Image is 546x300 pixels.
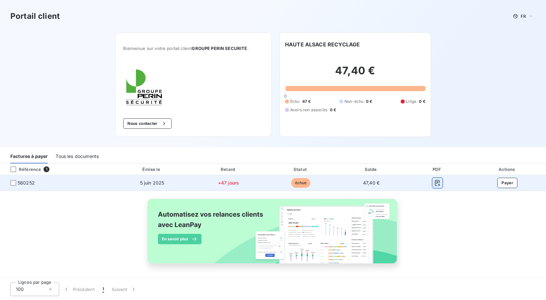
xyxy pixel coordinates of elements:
[123,46,264,51] span: Bienvenue sur votre portail client .
[192,46,247,51] span: GROUPE PERIN SECURITE
[114,166,191,173] div: Émise le
[59,282,98,296] button: Précédent
[102,286,104,293] span: 1
[56,150,99,163] div: Tous les documents
[470,166,545,173] div: Actions
[284,93,287,99] span: 0
[44,166,49,172] span: 1
[363,180,380,186] span: 47,40 €
[10,10,60,22] h3: Portail client
[108,282,141,296] button: Suivant
[142,195,404,275] img: banner
[338,166,405,173] div: Solde
[521,14,526,19] span: FR
[266,166,335,173] div: Statut
[123,118,171,129] button: Nous contacter
[330,107,336,113] span: 0 €
[218,180,239,186] span: +47 jours
[290,107,327,113] span: Avoirs non associés
[497,178,517,188] button: Payer
[344,99,363,104] span: Non-échu
[291,178,311,188] span: échue
[419,99,425,104] span: 0 €
[140,180,164,186] span: 5 juin 2025
[285,64,425,84] h2: 47,40 €
[193,166,264,173] div: Retard
[18,180,35,186] span: 560252
[10,150,48,163] div: Factures à payer
[290,99,300,104] span: Échu
[98,282,108,296] button: 1
[366,99,372,104] span: 0 €
[408,166,468,173] div: PDF
[302,99,311,104] span: 47 €
[406,99,416,104] span: Litige
[16,286,24,293] span: 100
[123,66,165,108] img: Company logo
[285,41,360,48] h6: HAUTE ALSACE RECYCLAGE
[5,166,41,172] div: Référence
